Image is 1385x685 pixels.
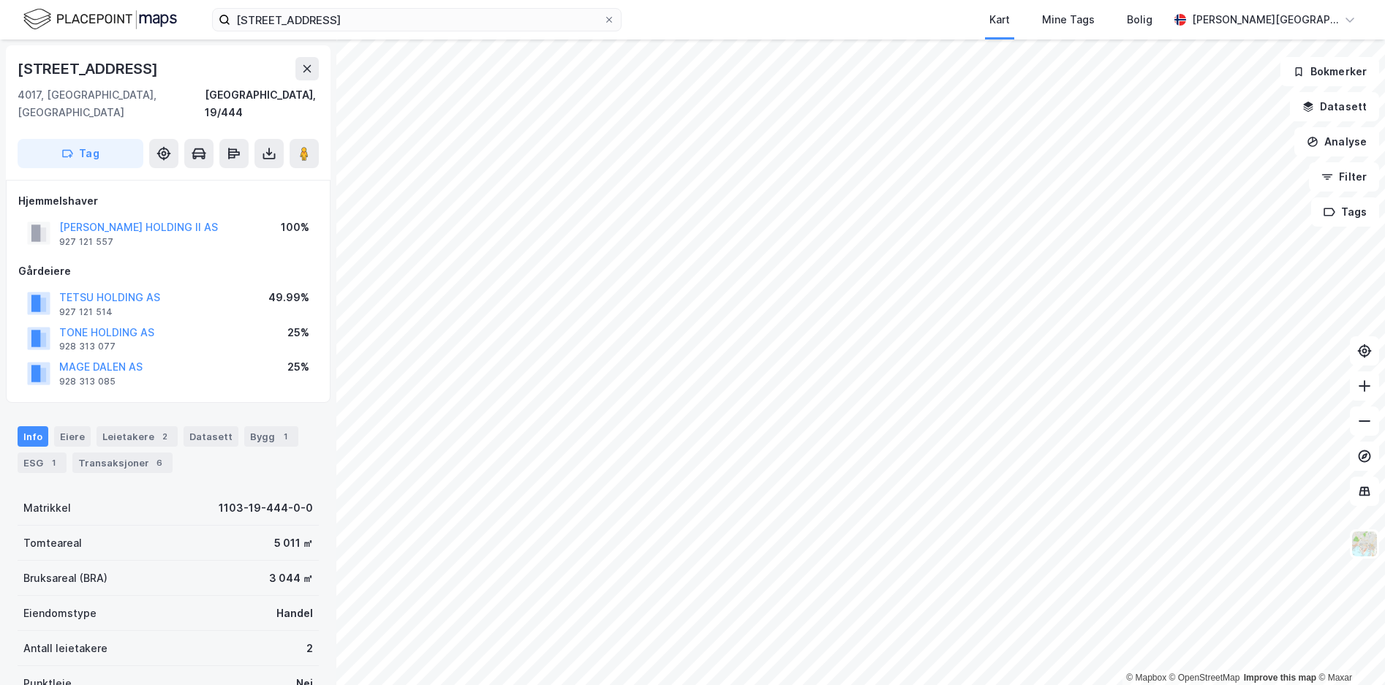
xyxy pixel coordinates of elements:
[219,499,313,517] div: 1103-19-444-0-0
[18,192,318,210] div: Hjemmelshaver
[59,341,116,352] div: 928 313 077
[1169,673,1240,683] a: OpenStreetMap
[46,455,61,470] div: 1
[18,453,67,473] div: ESG
[152,455,167,470] div: 6
[184,426,238,447] div: Datasett
[287,358,309,376] div: 25%
[268,289,309,306] div: 49.99%
[274,534,313,552] div: 5 011 ㎡
[1290,92,1379,121] button: Datasett
[278,429,293,444] div: 1
[989,11,1010,29] div: Kart
[1126,673,1166,683] a: Mapbox
[1312,615,1385,685] div: Kontrollprogram for chat
[97,426,178,447] div: Leietakere
[1312,615,1385,685] iframe: Chat Widget
[1351,530,1378,558] img: Z
[269,569,313,587] div: 3 044 ㎡
[18,426,48,447] div: Info
[59,236,113,248] div: 927 121 557
[1309,162,1379,192] button: Filter
[157,429,172,444] div: 2
[18,86,205,121] div: 4017, [GEOGRAPHIC_DATA], [GEOGRAPHIC_DATA]
[1042,11,1095,29] div: Mine Tags
[59,306,113,318] div: 927 121 514
[23,605,97,622] div: Eiendomstype
[1244,673,1316,683] a: Improve this map
[23,640,107,657] div: Antall leietakere
[1280,57,1379,86] button: Bokmerker
[205,86,319,121] div: [GEOGRAPHIC_DATA], 19/444
[1294,127,1379,156] button: Analyse
[18,262,318,280] div: Gårdeiere
[244,426,298,447] div: Bygg
[1311,197,1379,227] button: Tags
[281,219,309,236] div: 100%
[306,640,313,657] div: 2
[23,499,71,517] div: Matrikkel
[18,139,143,168] button: Tag
[72,453,173,473] div: Transaksjoner
[54,426,91,447] div: Eiere
[23,569,107,587] div: Bruksareal (BRA)
[23,534,82,552] div: Tomteareal
[23,7,177,32] img: logo.f888ab2527a4732fd821a326f86c7f29.svg
[18,57,161,80] div: [STREET_ADDRESS]
[59,376,116,387] div: 928 313 085
[1192,11,1338,29] div: [PERSON_NAME][GEOGRAPHIC_DATA]
[230,9,603,31] input: Søk på adresse, matrikkel, gårdeiere, leietakere eller personer
[1127,11,1152,29] div: Bolig
[287,324,309,341] div: 25%
[276,605,313,622] div: Handel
